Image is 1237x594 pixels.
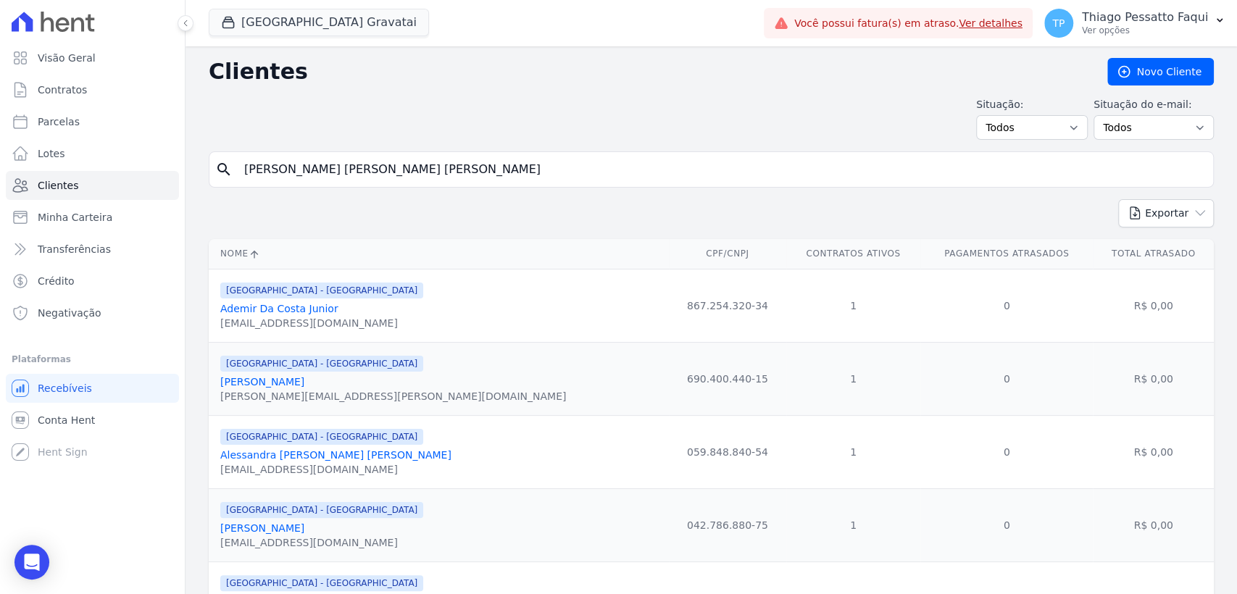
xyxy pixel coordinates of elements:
span: [GEOGRAPHIC_DATA] - [GEOGRAPHIC_DATA] [220,356,423,372]
a: Ver detalhes [959,17,1022,29]
td: R$ 0,00 [1093,488,1214,561]
input: Buscar por nome, CPF ou e-mail [236,155,1207,184]
a: Minha Carteira [6,203,179,232]
span: Transferências [38,242,111,256]
h2: Clientes [209,59,1084,85]
span: TP [1052,18,1065,28]
a: Ademir Da Costa Junior [220,303,338,314]
i: search [215,161,233,178]
a: [PERSON_NAME] [220,376,304,388]
td: 0 [920,269,1093,342]
a: Crédito [6,267,179,296]
a: Conta Hent [6,406,179,435]
a: Transferências [6,235,179,264]
div: Plataformas [12,351,173,368]
a: [PERSON_NAME] [220,522,304,534]
a: Visão Geral [6,43,179,72]
td: 059.848.840-54 [669,415,786,488]
a: Lotes [6,139,179,168]
p: Thiago Pessatto Faqui [1082,10,1208,25]
span: [GEOGRAPHIC_DATA] - [GEOGRAPHIC_DATA] [220,283,423,298]
td: 0 [920,488,1093,561]
td: 1 [786,342,920,415]
td: 1 [786,269,920,342]
td: 867.254.320-34 [669,269,786,342]
span: [GEOGRAPHIC_DATA] - [GEOGRAPHIC_DATA] [220,575,423,591]
button: TP Thiago Pessatto Faqui Ver opções [1033,3,1237,43]
td: R$ 0,00 [1093,415,1214,488]
th: Pagamentos Atrasados [920,239,1093,269]
span: Contratos [38,83,87,97]
a: Negativação [6,298,179,327]
td: 0 [920,415,1093,488]
label: Situação: [976,97,1088,112]
th: Nome [209,239,669,269]
div: [EMAIL_ADDRESS][DOMAIN_NAME] [220,462,451,477]
span: Visão Geral [38,51,96,65]
a: Parcelas [6,107,179,136]
a: Alessandra [PERSON_NAME] [PERSON_NAME] [220,449,451,461]
span: [GEOGRAPHIC_DATA] - [GEOGRAPHIC_DATA] [220,429,423,445]
span: [GEOGRAPHIC_DATA] - [GEOGRAPHIC_DATA] [220,502,423,518]
td: R$ 0,00 [1093,342,1214,415]
td: R$ 0,00 [1093,269,1214,342]
span: Lotes [38,146,65,161]
div: [EMAIL_ADDRESS][DOMAIN_NAME] [220,316,423,330]
label: Situação do e-mail: [1094,97,1214,112]
div: Open Intercom Messenger [14,545,49,580]
td: 042.786.880-75 [669,488,786,561]
span: Conta Hent [38,413,95,427]
button: Exportar [1118,199,1214,227]
a: Clientes [6,171,179,200]
a: Novo Cliente [1107,58,1214,85]
th: Contratos Ativos [786,239,920,269]
span: Recebíveis [38,381,92,396]
td: 1 [786,415,920,488]
td: 1 [786,488,920,561]
th: Total Atrasado [1093,239,1214,269]
div: [PERSON_NAME][EMAIL_ADDRESS][PERSON_NAME][DOMAIN_NAME] [220,389,566,403]
span: Minha Carteira [38,210,112,225]
span: Clientes [38,178,78,193]
td: 690.400.440-15 [669,342,786,415]
a: Contratos [6,75,179,104]
span: Parcelas [38,114,80,129]
p: Ver opções [1082,25,1208,36]
span: Crédito [38,274,75,288]
a: Recebíveis [6,374,179,403]
td: 0 [920,342,1093,415]
div: [EMAIL_ADDRESS][DOMAIN_NAME] [220,535,423,550]
span: Você possui fatura(s) em atraso. [794,16,1022,31]
button: [GEOGRAPHIC_DATA] Gravatai [209,9,429,36]
span: Negativação [38,306,101,320]
th: CPF/CNPJ [669,239,786,269]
